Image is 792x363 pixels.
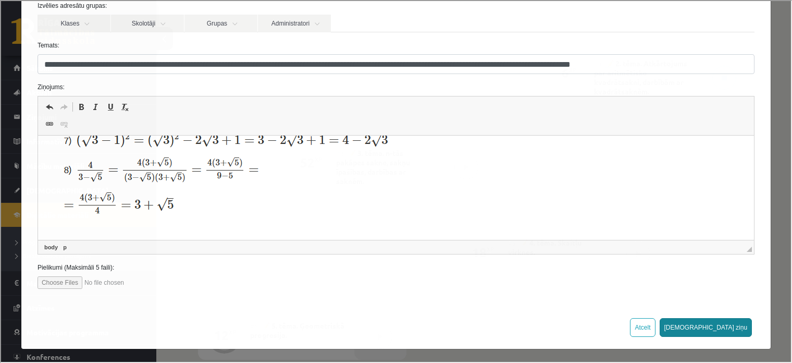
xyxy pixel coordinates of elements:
[102,99,117,113] a: Pasvītrojums (vadīšanas taustiņš+U)
[36,14,109,31] a: Klases
[257,14,330,31] a: Administratori
[73,99,88,113] a: Treknraksts (vadīšanas taustiņš+B)
[183,14,256,31] a: Grupas
[41,99,56,113] a: Atcelt (vadīšanas taustiņš+Z)
[56,116,70,130] a: Atsaistīt
[629,317,654,336] button: Atcelt
[37,135,753,239] iframe: Bagātinātā teksta redaktors, wiswyg-editor-47363757743540-1756905682-944
[110,14,183,31] a: Skolotāji
[29,40,761,49] label: Temats:
[41,116,56,130] a: Saite (vadīšanas taustiņš+K)
[60,241,68,251] a: p elements
[746,246,751,251] span: Mērogot
[41,241,59,251] a: body elements
[117,99,131,113] a: Noņemt stilus
[29,81,761,91] label: Ziņojums:
[29,262,761,271] label: Pielikumi (Maksimāli 5 faili):
[659,317,751,336] button: [DEMOGRAPHIC_DATA] ziņu
[56,99,70,113] a: Atkārtot (vadīšanas taustiņš+Y)
[88,99,102,113] a: Slīpraksts (vadīšanas taustiņš+I)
